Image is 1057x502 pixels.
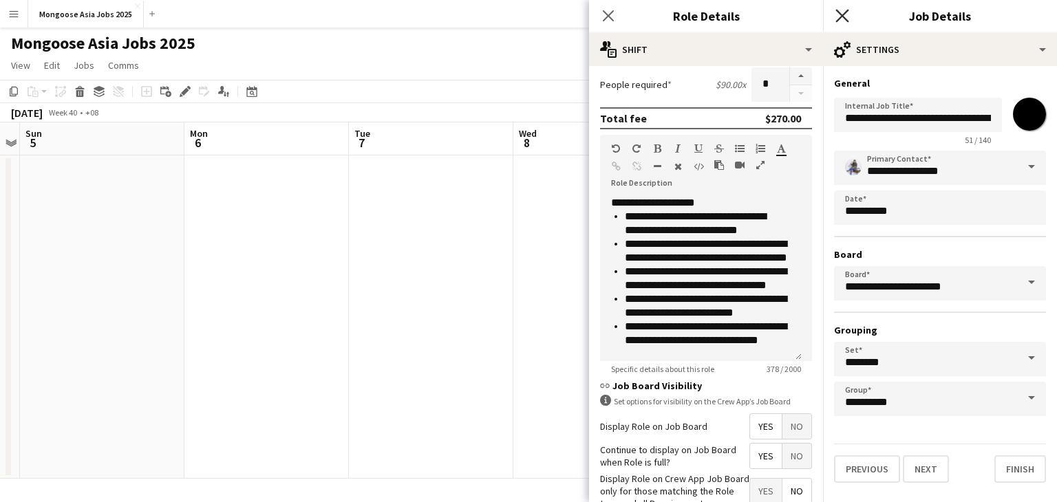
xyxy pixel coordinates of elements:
[673,143,683,154] button: Italic
[600,111,647,125] div: Total fee
[600,380,812,392] h3: Job Board Visibility
[6,56,36,74] a: View
[714,143,724,154] button: Strikethrough
[600,444,749,468] label: Continue to display on Job Board when Role is full?
[28,1,144,28] button: Mongoose Asia Jobs 2025
[188,135,208,151] span: 6
[39,56,65,74] a: Edit
[756,160,765,171] button: Fullscreen
[589,7,823,25] h3: Role Details
[11,59,30,72] span: View
[735,143,745,154] button: Unordered List
[68,56,100,74] a: Jobs
[11,33,195,54] h1: Mongoose Asia Jobs 2025
[834,455,900,483] button: Previous
[589,33,823,66] div: Shift
[823,7,1057,25] h3: Job Details
[790,67,812,85] button: Increase
[44,59,60,72] span: Edit
[834,77,1046,89] h3: General
[782,444,811,468] span: No
[994,455,1046,483] button: Finish
[74,59,94,72] span: Jobs
[652,161,662,172] button: Horizontal Line
[600,420,707,433] label: Display Role on Job Board
[673,161,683,172] button: Clear Formatting
[750,414,782,439] span: Yes
[823,33,1057,66] div: Settings
[352,135,370,151] span: 7
[834,324,1046,336] h3: Grouping
[600,364,725,374] span: Specific details about this role
[600,395,812,408] div: Set options for visibility on the Crew App’s Job Board
[750,444,782,468] span: Yes
[756,364,812,374] span: 378 / 2000
[716,78,746,91] div: $90.00 x
[735,160,745,171] button: Insert video
[23,135,42,151] span: 5
[85,107,98,118] div: +08
[600,78,672,91] label: People required
[694,143,703,154] button: Underline
[632,143,641,154] button: Redo
[765,111,801,125] div: $270.00
[756,143,765,154] button: Ordered List
[694,161,703,172] button: HTML Code
[776,143,786,154] button: Text Color
[519,127,537,140] span: Wed
[11,106,43,120] div: [DATE]
[25,127,42,140] span: Sun
[954,135,1002,145] span: 51 / 140
[517,135,537,151] span: 8
[903,455,949,483] button: Next
[354,127,370,140] span: Tue
[782,414,811,439] span: No
[611,143,621,154] button: Undo
[103,56,145,74] a: Comms
[108,59,139,72] span: Comms
[45,107,80,118] span: Week 40
[652,143,662,154] button: Bold
[190,127,208,140] span: Mon
[834,248,1046,261] h3: Board
[714,160,724,171] button: Paste as plain text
